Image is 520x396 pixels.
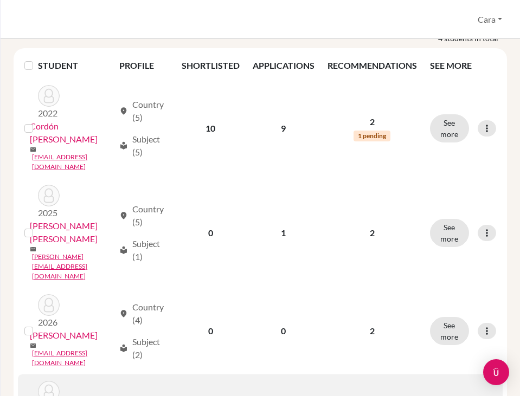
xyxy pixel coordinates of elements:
button: Cara [473,9,507,30]
th: PROFILE [113,53,175,79]
a: [PERSON_NAME][EMAIL_ADDRESS][DOMAIN_NAME] [32,252,114,281]
p: 2022 [38,107,60,120]
span: 1 pending [354,131,390,141]
span: mail [30,246,36,252]
div: Subject (5) [119,133,169,159]
p: 2 [328,324,417,337]
th: RECOMMENDATIONS [321,53,423,79]
div: Country (4) [119,301,169,327]
a: [PERSON_NAME] [30,329,98,342]
img: Mondini Quirós, Paolo [38,294,60,316]
div: Open Intercom Messenger [483,359,509,385]
span: location_on [119,107,128,115]
p: 2025 [38,206,60,219]
td: 0 [175,288,246,374]
th: STUDENT [38,53,112,79]
a: [EMAIL_ADDRESS][DOMAIN_NAME] [32,348,114,368]
span: local_library [119,344,128,353]
div: Country (5) [119,98,169,124]
td: 0 [175,178,246,288]
span: location_on [119,309,128,318]
p: 2 [328,226,417,239]
a: [PERSON_NAME] [PERSON_NAME] [30,219,114,245]
button: See more [430,219,469,247]
div: Country (5) [119,203,169,229]
img: Iannuzzelli Vilanova, Paolo [38,185,60,206]
td: 0 [246,288,321,374]
span: local_library [119,246,128,255]
a: Cordón [PERSON_NAME] [30,120,114,146]
td: 1 [246,178,321,288]
img: Cordón Mejía, Paolo [38,85,60,107]
span: local_library [119,141,128,150]
th: SHORTLISTED [175,53,246,79]
p: 2026 [38,316,60,329]
button: See more [430,317,469,345]
span: mail [30,146,36,153]
td: 10 [175,79,246,178]
span: location_on [119,211,128,220]
button: See more [430,114,469,142]
th: APPLICATIONS [246,53,321,79]
div: Subject (1) [119,237,169,263]
a: [EMAIL_ADDRESS][DOMAIN_NAME] [32,152,114,172]
td: 9 [246,79,321,178]
th: SEE MORE [423,53,503,79]
span: mail [30,342,36,349]
p: 2 [328,115,417,128]
div: Subject (2) [119,335,169,361]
